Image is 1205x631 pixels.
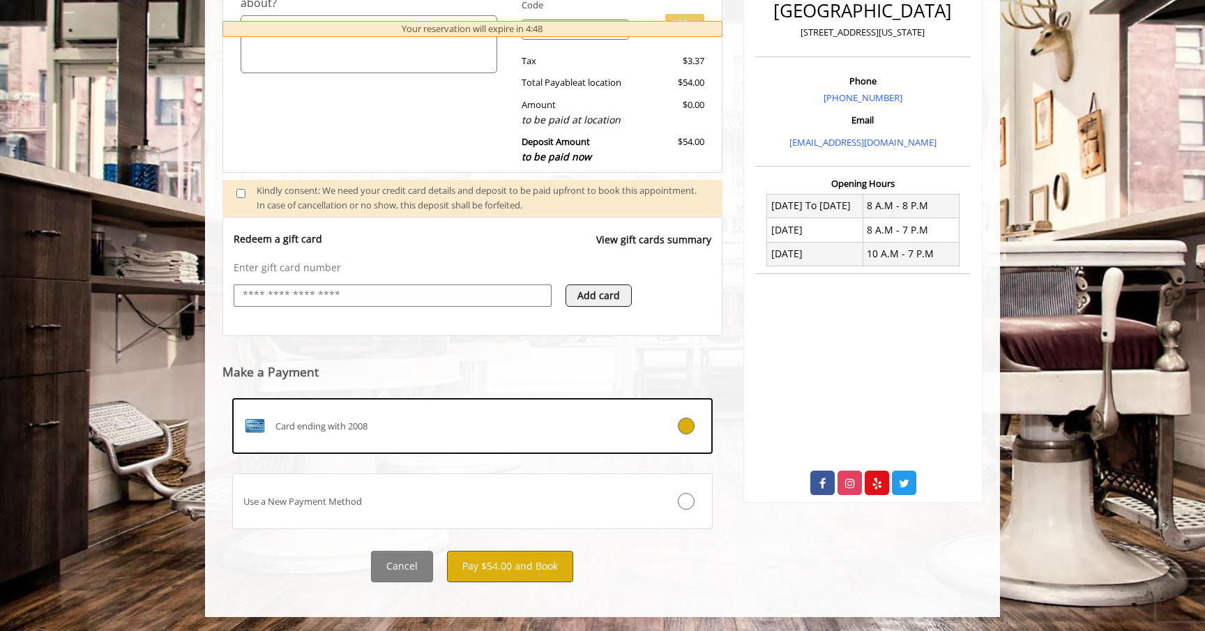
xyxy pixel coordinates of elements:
span: Card ending with 2008 [275,419,367,434]
div: Total Payable [511,75,640,90]
button: Add card [566,284,632,307]
div: $0.00 [639,98,704,128]
h3: Opening Hours [756,178,970,188]
button: Cancel [371,551,433,582]
a: View gift cards summary [596,232,711,261]
div: Use a New Payment Method [233,494,632,509]
button: APPLY [665,14,704,33]
span: at location [577,76,621,89]
h2: [GEOGRAPHIC_DATA] [759,1,967,21]
div: $3.37 [639,54,704,68]
h3: Phone [759,76,967,86]
button: Pay $54.00 and Book [447,551,573,582]
td: 10 A.M - 7 P.M [863,242,959,266]
a: [EMAIL_ADDRESS][DOMAIN_NAME] [789,136,937,149]
td: 8 A.M - 7 P.M [863,218,959,242]
td: [DATE] [767,242,863,266]
span: to be paid now [522,150,591,163]
div: Amount [511,98,640,128]
td: [DATE] [767,218,863,242]
div: $54.00 [639,75,704,90]
div: to be paid at location [522,112,630,128]
label: Make a Payment [222,365,319,379]
a: [PHONE_NUMBER] [824,91,902,104]
p: Redeem a gift card [234,232,322,246]
b: Deposit Amount [522,135,591,163]
div: $54.00 [639,135,704,165]
img: AMEX [243,415,266,437]
p: [STREET_ADDRESS][US_STATE] [759,25,967,40]
p: Enter gift card number [234,261,711,275]
td: [DATE] To [DATE] [767,194,863,218]
label: Use a New Payment Method [232,473,713,529]
div: Your reservation will expire in 4:48 [222,21,722,37]
h3: Email [759,115,967,125]
div: Tax [511,54,640,68]
div: Kindly consent: We need your credit card details and deposit to be paid upfront to book this appo... [257,183,708,213]
td: 8 A.M - 8 P.M [863,194,959,218]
